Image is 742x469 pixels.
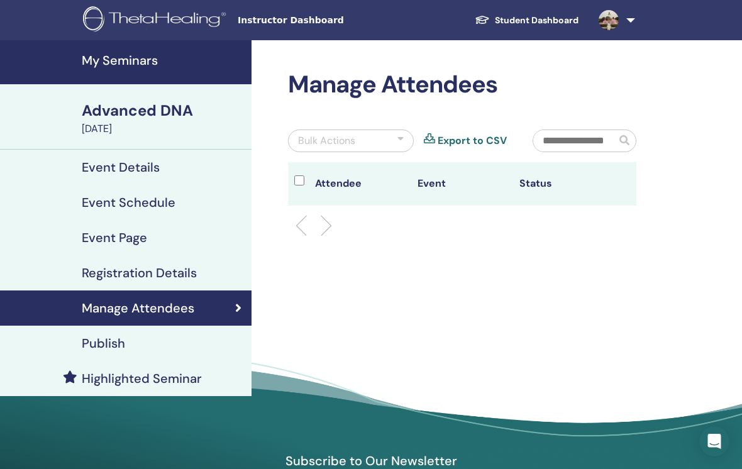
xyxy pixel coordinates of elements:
a: Student Dashboard [465,9,589,32]
h4: Manage Attendees [82,301,194,316]
h4: My Seminars [82,53,244,68]
h4: Registration Details [82,265,197,280]
h2: Manage Attendees [288,70,636,99]
h4: Publish [82,336,125,351]
div: [DATE] [82,121,244,136]
a: Export to CSV [438,133,507,148]
a: Advanced DNA[DATE] [74,100,252,136]
img: logo.png [83,6,230,35]
th: Attendee [309,162,411,206]
div: Open Intercom Messenger [699,426,729,456]
h4: Highlighted Seminar [82,371,202,386]
div: Advanced DNA [82,100,244,121]
h4: Subscribe to Our Newsletter [226,453,516,469]
h4: Event Page [82,230,147,245]
img: graduation-cap-white.svg [475,14,490,25]
h4: Event Details [82,160,160,175]
th: Status [513,162,616,206]
div: Bulk Actions [298,133,355,148]
th: Event [411,162,514,206]
img: default.jpg [599,10,619,30]
h4: Event Schedule [82,195,175,210]
span: Instructor Dashboard [238,14,426,27]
